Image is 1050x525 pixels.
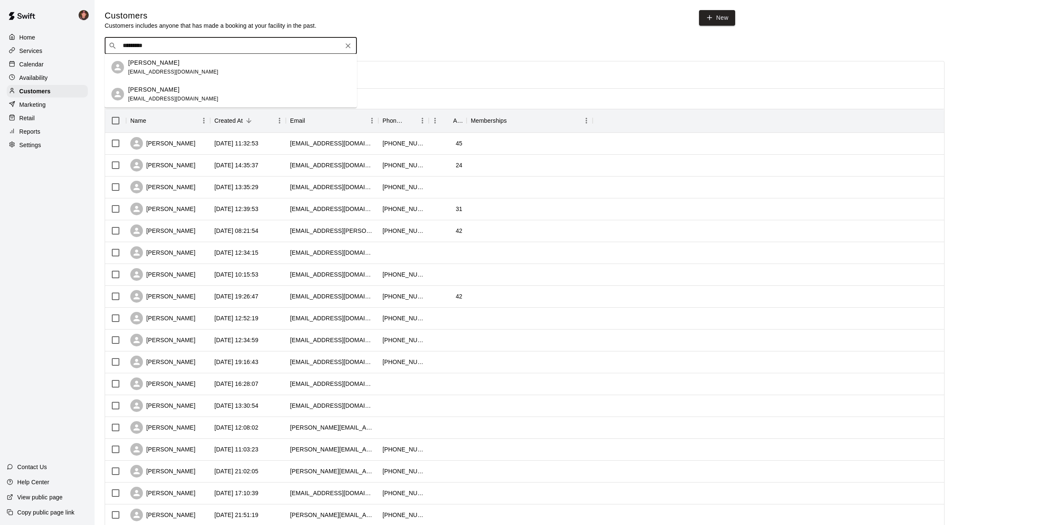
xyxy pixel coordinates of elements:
[111,88,124,100] div: Victor Cyr
[214,139,259,148] div: 2025-08-13 11:32:53
[290,248,374,257] div: saraannabell@gmail.com
[130,268,195,281] div: [PERSON_NAME]
[378,109,429,132] div: Phone Number
[130,509,195,521] div: [PERSON_NAME]
[214,183,259,191] div: 2025-08-12 13:35:29
[290,401,374,410] div: mgaitano@yahoo.com
[453,109,462,132] div: Age
[130,312,195,324] div: [PERSON_NAME]
[383,489,425,497] div: +17013611643
[456,205,462,213] div: 31
[383,292,425,301] div: +17015662884
[290,227,374,235] div: jack.kayla.klugh@gmail.com
[214,161,259,169] div: 2025-08-12 14:35:37
[429,114,441,127] button: Menu
[7,45,88,57] div: Services
[456,227,462,235] div: 42
[441,115,453,127] button: Sort
[17,508,74,517] p: Copy public page link
[214,445,259,454] div: 2025-08-01 11:03:23
[366,114,378,127] button: Menu
[7,139,88,151] a: Settings
[19,100,46,109] p: Marketing
[19,74,48,82] p: Availability
[126,109,210,132] div: Name
[383,270,425,279] div: +17014267222
[404,115,416,127] button: Sort
[507,115,519,127] button: Sort
[429,109,467,132] div: Age
[456,161,462,169] div: 24
[19,47,42,55] p: Services
[130,224,195,237] div: [PERSON_NAME]
[7,58,88,71] a: Calendar
[214,358,259,366] div: 2025-08-01 19:16:43
[699,10,735,26] a: New
[305,115,317,127] button: Sort
[342,40,354,52] button: Clear
[7,85,88,98] a: Customers
[290,445,374,454] div: marrin.audet@gmail.com
[130,443,195,456] div: [PERSON_NAME]
[79,10,89,20] img: Mike Skogen
[290,380,374,388] div: tysonhardy64@gmail.com
[383,511,425,519] div: +17013211903
[383,139,425,148] div: +17015663196
[130,356,195,368] div: [PERSON_NAME]
[128,85,179,94] p: [PERSON_NAME]
[471,109,507,132] div: Memberships
[290,511,374,519] div: jamie.vetter27@gmail.com
[290,292,374,301] div: jack@fargolawncare.com
[383,336,425,344] div: +12183291116
[290,270,374,279] div: dani_wald@hotmail.com
[290,336,374,344] div: tylerw@midstateswireless.com
[19,141,41,149] p: Settings
[214,511,259,519] div: 2025-07-29 21:51:19
[290,139,374,148] div: brentb@midlandgaragedoor.com
[290,467,374,475] div: adam.nordmeyer@gmail.com
[383,109,404,132] div: Phone Number
[383,205,425,213] div: +17012193503
[214,205,259,213] div: 2025-08-12 12:39:53
[7,125,88,138] div: Reports
[290,489,374,497] div: patrickkilde@gmail.com
[105,10,317,21] h5: Customers
[467,109,593,132] div: Memberships
[128,69,219,75] span: [EMAIL_ADDRESS][DOMAIN_NAME]
[128,96,219,102] span: [EMAIL_ADDRESS][DOMAIN_NAME]
[111,61,124,74] div: Victor Cyr
[580,114,593,127] button: Menu
[383,358,425,366] div: +17018664421
[273,114,286,127] button: Menu
[130,181,195,193] div: [PERSON_NAME]
[146,115,158,127] button: Sort
[214,314,259,322] div: 2025-08-05 12:52:19
[130,290,195,303] div: [PERSON_NAME]
[7,71,88,84] a: Availability
[214,467,259,475] div: 2025-07-30 21:02:05
[383,183,425,191] div: +17013062728
[214,109,243,132] div: Created At
[105,37,357,54] div: Search customers by name or email
[7,31,88,44] a: Home
[130,109,146,132] div: Name
[214,227,259,235] div: 2025-08-11 08:21:54
[19,60,44,69] p: Calendar
[17,493,63,501] p: View public page
[383,227,425,235] div: +17015662884
[243,115,255,127] button: Sort
[214,380,259,388] div: 2025-08-01 16:28:07
[198,114,210,127] button: Menu
[290,314,374,322] div: tombranca33@gmail.com
[286,109,378,132] div: Email
[214,336,259,344] div: 2025-08-04 12:34:59
[19,33,35,42] p: Home
[130,203,195,215] div: [PERSON_NAME]
[456,139,462,148] div: 45
[214,292,259,301] div: 2025-08-07 19:26:47
[383,445,425,454] div: +14065296425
